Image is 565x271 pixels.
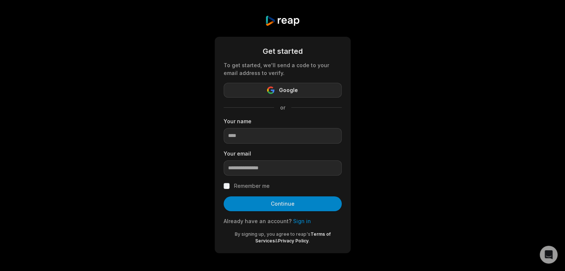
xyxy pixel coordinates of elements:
[540,246,558,264] div: Open Intercom Messenger
[224,218,292,224] span: Already have an account?
[234,182,270,190] label: Remember me
[265,15,300,26] img: reap
[224,196,342,211] button: Continue
[224,61,342,77] div: To get started, we'll send a code to your email address to verify.
[224,46,342,57] div: Get started
[255,231,331,244] a: Terms of Services
[278,238,309,244] a: Privacy Policy
[224,117,342,125] label: Your name
[309,238,310,244] span: .
[275,238,278,244] span: &
[279,86,298,95] span: Google
[224,150,342,157] label: Your email
[224,83,342,98] button: Google
[274,104,291,111] span: or
[293,218,311,224] a: Sign in
[235,231,311,237] span: By signing up, you agree to reap's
